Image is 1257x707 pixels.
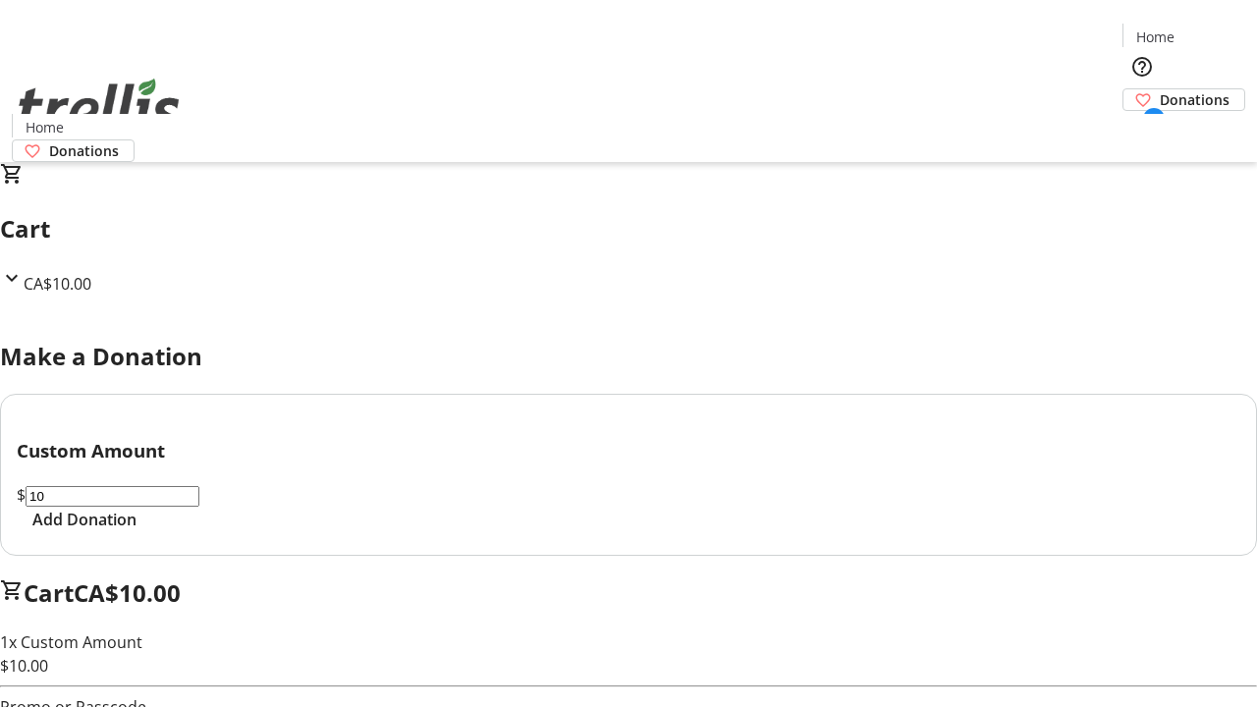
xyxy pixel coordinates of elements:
img: Orient E2E Organization b5siwY3sEU's Logo [12,57,187,155]
button: Help [1122,47,1162,86]
span: CA$10.00 [24,273,91,295]
span: CA$10.00 [74,576,181,609]
span: Donations [49,140,119,161]
a: Home [13,117,76,137]
span: Home [1136,27,1175,47]
span: Home [26,117,64,137]
h3: Custom Amount [17,437,1240,464]
a: Home [1123,27,1186,47]
button: Cart [1122,111,1162,150]
input: Donation Amount [26,486,199,507]
span: Donations [1160,89,1230,110]
a: Donations [12,139,135,162]
span: Add Donation [32,508,137,531]
span: $ [17,484,26,506]
button: Add Donation [17,508,152,531]
a: Donations [1122,88,1245,111]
